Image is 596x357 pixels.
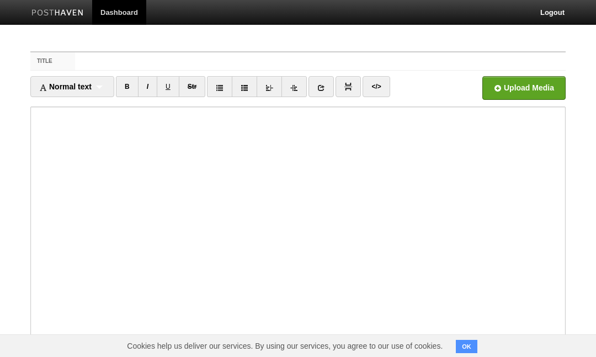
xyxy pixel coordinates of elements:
[116,335,454,357] span: Cookies help us deliver our services. By using our services, you agree to our use of cookies.
[31,9,84,18] img: Posthaven-bar
[456,340,477,353] button: OK
[179,76,206,97] a: Str
[344,83,352,90] img: pagebreak-icon.png
[116,76,139,97] a: B
[138,76,157,97] a: I
[39,82,92,91] span: Normal text
[188,83,197,90] del: Str
[363,76,390,97] a: </>
[30,52,75,70] label: Title
[157,76,179,97] a: U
